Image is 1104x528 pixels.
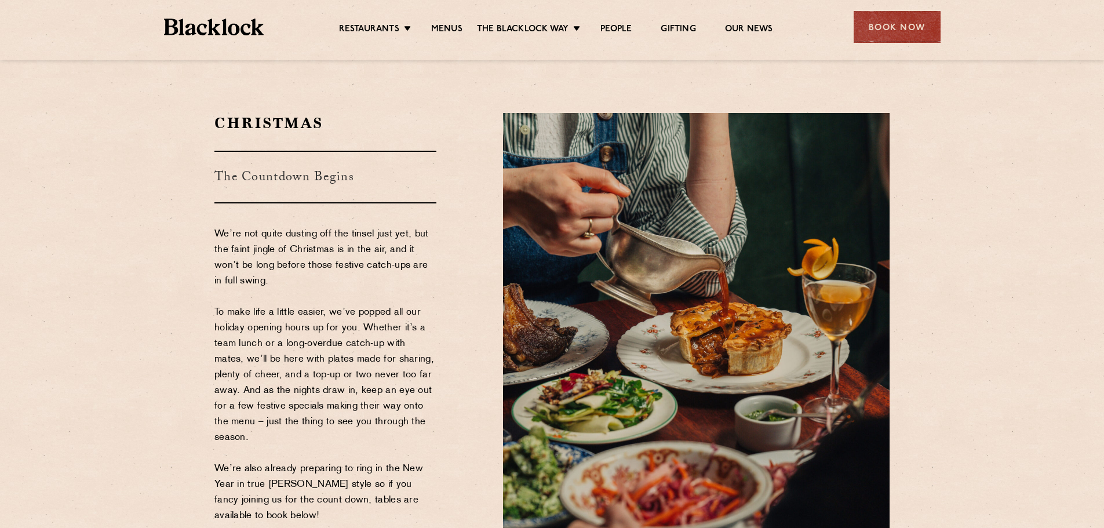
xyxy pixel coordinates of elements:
[214,113,436,133] h2: Christmas
[164,19,264,35] img: BL_Textured_Logo-footer-cropped.svg
[431,24,462,37] a: Menus
[339,24,399,37] a: Restaurants
[661,24,695,37] a: Gifting
[214,227,436,524] p: We’re not quite dusting off the tinsel just yet, but the faint jingle of Christmas is in the air,...
[477,24,569,37] a: The Blacklock Way
[854,11,941,43] div: Book Now
[600,24,632,37] a: People
[725,24,773,37] a: Our News
[214,151,436,203] h3: The Countdown Begins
